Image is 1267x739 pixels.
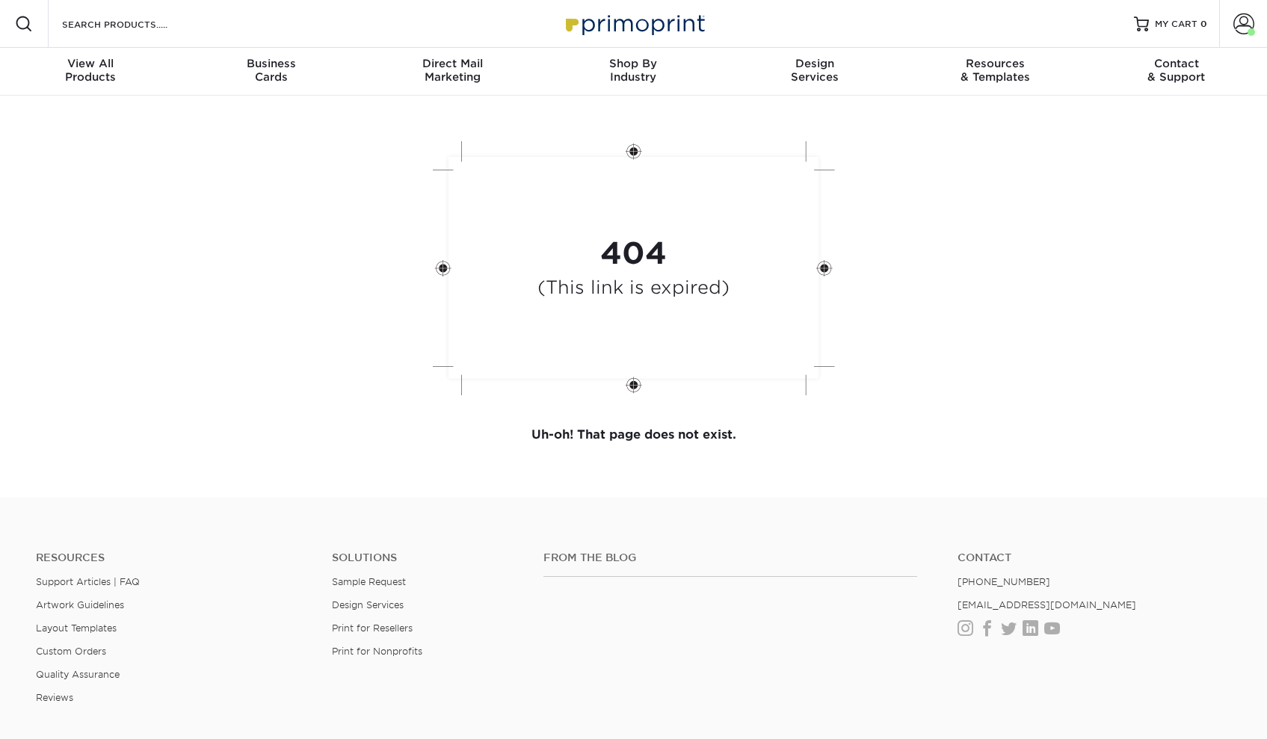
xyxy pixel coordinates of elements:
[905,48,1086,96] a: Resources& Templates
[1200,19,1207,29] span: 0
[332,599,404,610] a: Design Services
[36,551,309,564] h4: Resources
[332,622,413,634] a: Print for Resellers
[362,57,543,70] span: Direct Mail
[531,427,736,442] strong: Uh-oh! That page does not exist.
[181,48,362,96] a: BusinessCards
[181,57,362,70] span: Business
[36,622,117,634] a: Layout Templates
[4,693,127,734] iframe: Google Customer Reviews
[543,551,917,564] h4: From the Blog
[958,551,1231,564] a: Contact
[537,277,730,299] h4: (This link is expired)
[36,576,140,587] a: Support Articles | FAQ
[36,692,73,703] a: Reviews
[1086,57,1267,84] div: & Support
[36,646,106,657] a: Custom Orders
[958,576,1050,587] a: [PHONE_NUMBER]
[724,57,905,70] span: Design
[1086,57,1267,70] span: Contact
[559,7,709,40] img: Primoprint
[600,235,667,271] strong: 404
[905,57,1086,84] div: & Templates
[181,57,362,84] div: Cards
[61,15,206,33] input: SEARCH PRODUCTS.....
[724,48,905,96] a: DesignServices
[36,669,120,680] a: Quality Assurance
[36,599,124,610] a: Artwork Guidelines
[362,48,543,96] a: Direct MailMarketing
[905,57,1086,70] span: Resources
[1155,18,1197,31] span: MY CART
[543,48,724,96] a: Shop ByIndustry
[958,599,1136,610] a: [EMAIL_ADDRESS][DOMAIN_NAME]
[332,551,521,564] h4: Solutions
[332,646,422,657] a: Print for Nonprofits
[724,57,905,84] div: Services
[543,57,724,70] span: Shop By
[362,57,543,84] div: Marketing
[1086,48,1267,96] a: Contact& Support
[543,57,724,84] div: Industry
[332,576,406,587] a: Sample Request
